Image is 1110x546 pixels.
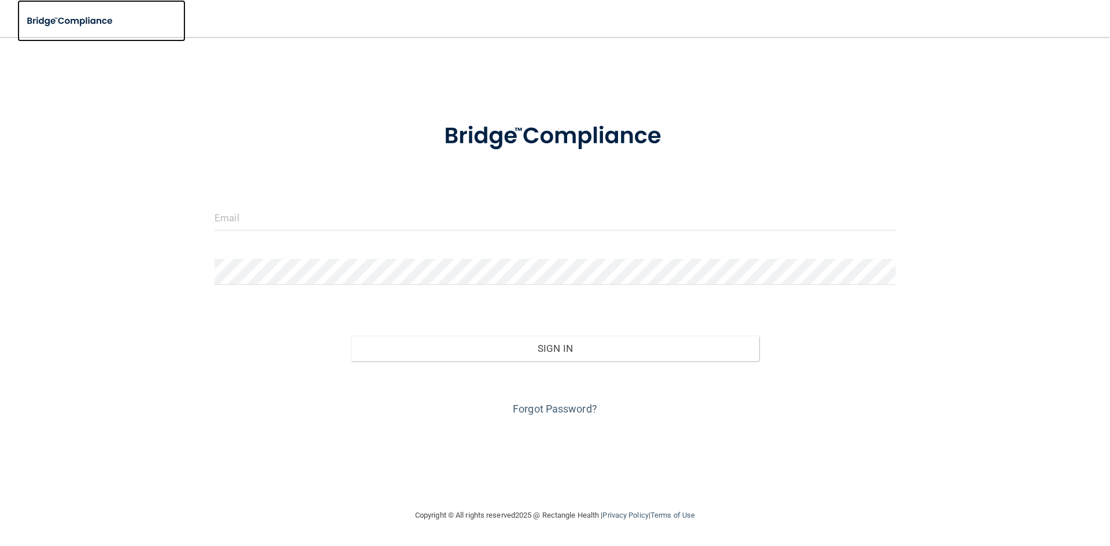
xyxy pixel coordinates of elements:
[650,511,695,519] a: Terms of Use
[214,205,896,231] input: Email
[420,106,690,166] img: bridge_compliance_login_screen.278c3ca4.svg
[602,511,648,519] a: Privacy Policy
[351,336,760,361] button: Sign In
[17,9,124,33] img: bridge_compliance_login_screen.278c3ca4.svg
[344,497,766,534] div: Copyright © All rights reserved 2025 @ Rectangle Health | |
[513,403,597,415] a: Forgot Password?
